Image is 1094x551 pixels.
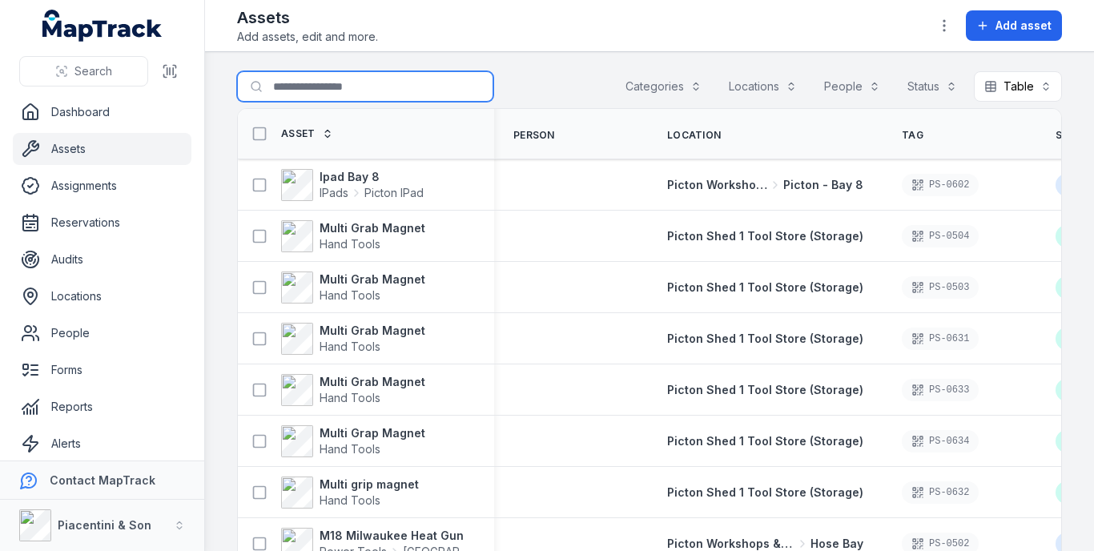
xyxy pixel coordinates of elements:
[995,18,1052,34] span: Add asset
[667,228,863,244] a: Picton Shed 1 Tool Store (Storage)
[13,243,191,275] a: Audits
[320,425,425,441] strong: Multi Grap Magnet
[320,169,424,185] strong: Ipad Bay 8
[281,477,419,509] a: Multi grip magnetHand Tools
[667,129,721,142] span: Location
[13,428,191,460] a: Alerts
[281,374,425,406] a: Multi Grab MagnetHand Tools
[281,323,425,355] a: Multi Grab MagnetHand Tools
[364,185,424,201] span: Picton IPad
[58,518,151,532] strong: Piacentini & Son
[320,391,380,404] span: Hand Tools
[902,276,979,299] div: PS-0503
[667,229,863,243] span: Picton Shed 1 Tool Store (Storage)
[974,71,1062,102] button: Table
[13,170,191,202] a: Assignments
[42,10,163,42] a: MapTrack
[13,207,191,239] a: Reservations
[320,323,425,339] strong: Multi Grab Magnet
[281,220,425,252] a: Multi Grab MagnetHand Tools
[320,442,380,456] span: Hand Tools
[814,71,891,102] button: People
[13,133,191,165] a: Assets
[19,56,148,86] button: Search
[667,177,863,193] a: Picton Workshops & BaysPicton - Bay 8
[902,328,979,350] div: PS-0631
[281,127,333,140] a: Asset
[667,331,863,347] a: Picton Shed 1 Tool Store (Storage)
[667,177,767,193] span: Picton Workshops & Bays
[13,317,191,349] a: People
[237,6,378,29] h2: Assets
[667,434,863,448] span: Picton Shed 1 Tool Store (Storage)
[74,63,112,79] span: Search
[13,96,191,128] a: Dashboard
[667,332,863,345] span: Picton Shed 1 Tool Store (Storage)
[783,177,863,193] span: Picton - Bay 8
[320,185,348,201] span: IPads
[281,127,316,140] span: Asset
[902,379,979,401] div: PS-0633
[281,271,425,304] a: Multi Grab MagnetHand Tools
[513,129,555,142] span: Person
[13,354,191,386] a: Forms
[281,169,424,201] a: Ipad Bay 8IPadsPicton IPad
[902,430,979,452] div: PS-0634
[320,220,425,236] strong: Multi Grab Magnet
[718,71,807,102] button: Locations
[667,485,863,499] span: Picton Shed 1 Tool Store (Storage)
[667,383,863,396] span: Picton Shed 1 Tool Store (Storage)
[615,71,712,102] button: Categories
[320,271,425,288] strong: Multi Grab Magnet
[667,280,863,296] a: Picton Shed 1 Tool Store (Storage)
[667,433,863,449] a: Picton Shed 1 Tool Store (Storage)
[320,340,380,353] span: Hand Tools
[237,29,378,45] span: Add assets, edit and more.
[320,374,425,390] strong: Multi Grab Magnet
[320,477,419,493] strong: Multi grip magnet
[667,485,863,501] a: Picton Shed 1 Tool Store (Storage)
[966,10,1062,41] button: Add asset
[320,288,380,302] span: Hand Tools
[902,481,979,504] div: PS-0632
[13,280,191,312] a: Locations
[902,129,923,142] span: Tag
[902,174,979,196] div: PS-0602
[667,382,863,398] a: Picton Shed 1 Tool Store (Storage)
[13,391,191,423] a: Reports
[902,225,979,247] div: PS-0504
[320,528,475,544] strong: M18 Milwaukee Heat Gun
[320,237,380,251] span: Hand Tools
[897,71,967,102] button: Status
[667,280,863,294] span: Picton Shed 1 Tool Store (Storage)
[281,425,425,457] a: Multi Grap MagnetHand Tools
[50,473,155,487] strong: Contact MapTrack
[320,493,380,507] span: Hand Tools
